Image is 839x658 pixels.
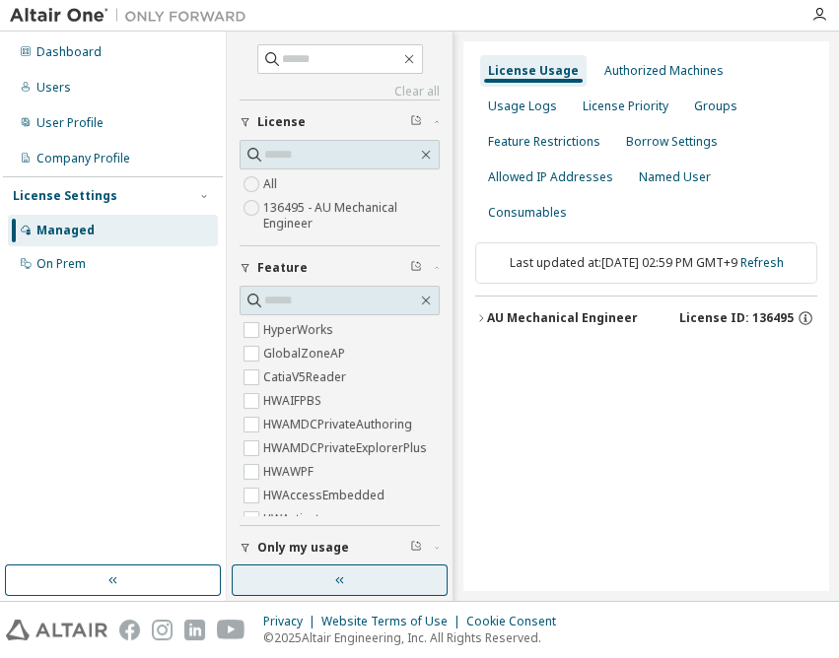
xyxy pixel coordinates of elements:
div: Website Terms of Use [321,614,466,629]
p: © 2025 Altair Engineering, Inc. All Rights Reserved. [263,629,568,646]
img: instagram.svg [152,620,173,640]
div: Named User [639,169,711,185]
span: Clear filter [410,114,422,130]
div: Feature Restrictions [488,134,600,150]
label: HWAWPF [263,460,317,484]
div: Groups [694,99,737,114]
div: On Prem [36,256,86,272]
span: Clear filter [410,260,422,276]
label: HWAMDCPrivateExplorerPlus [263,436,431,460]
span: Feature [257,260,308,276]
div: Authorized Machines [604,63,724,79]
button: AU Mechanical EngineerLicense ID: 136495 [475,296,817,340]
div: Allowed IP Addresses [488,169,613,185]
label: HWActivate [263,507,330,531]
div: Usage Logs [488,99,557,114]
div: License Priority [583,99,668,114]
div: Users [36,80,71,96]
span: License [257,114,306,130]
img: altair_logo.svg [6,620,107,640]
button: Feature [240,246,440,290]
span: Only my usage [257,540,349,556]
button: Only my usage [240,526,440,569]
div: Borrow Settings [626,134,718,150]
a: Clear all [240,84,440,99]
a: Refresh [740,254,784,271]
label: All [263,172,281,196]
div: Managed [36,223,95,238]
label: HWAccessEmbedded [263,484,388,507]
div: Company Profile [36,151,130,166]
div: Privacy [263,614,321,629]
label: HWAIFPBS [263,389,325,413]
button: License [240,100,440,144]
label: HyperWorks [263,318,337,342]
img: linkedin.svg [184,620,205,640]
div: Consumables [488,205,567,221]
label: HWAMDCPrivateAuthoring [263,413,416,436]
label: CatiaV5Reader [263,365,350,389]
img: facebook.svg [119,620,140,640]
label: 136495 - AU Mechanical Engineer [263,196,440,235]
div: User Profile [36,115,104,131]
div: License Settings [13,188,117,204]
label: GlobalZoneAP [263,342,349,365]
span: Clear filter [410,540,422,556]
img: Altair One [10,6,256,26]
div: AU Mechanical Engineer [487,310,638,326]
div: Last updated at: [DATE] 02:59 PM GMT+9 [475,242,817,284]
div: License Usage [488,63,579,79]
span: License ID: 136495 [679,310,794,326]
div: Cookie Consent [466,614,568,629]
img: youtube.svg [217,620,245,640]
div: Dashboard [36,44,102,60]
